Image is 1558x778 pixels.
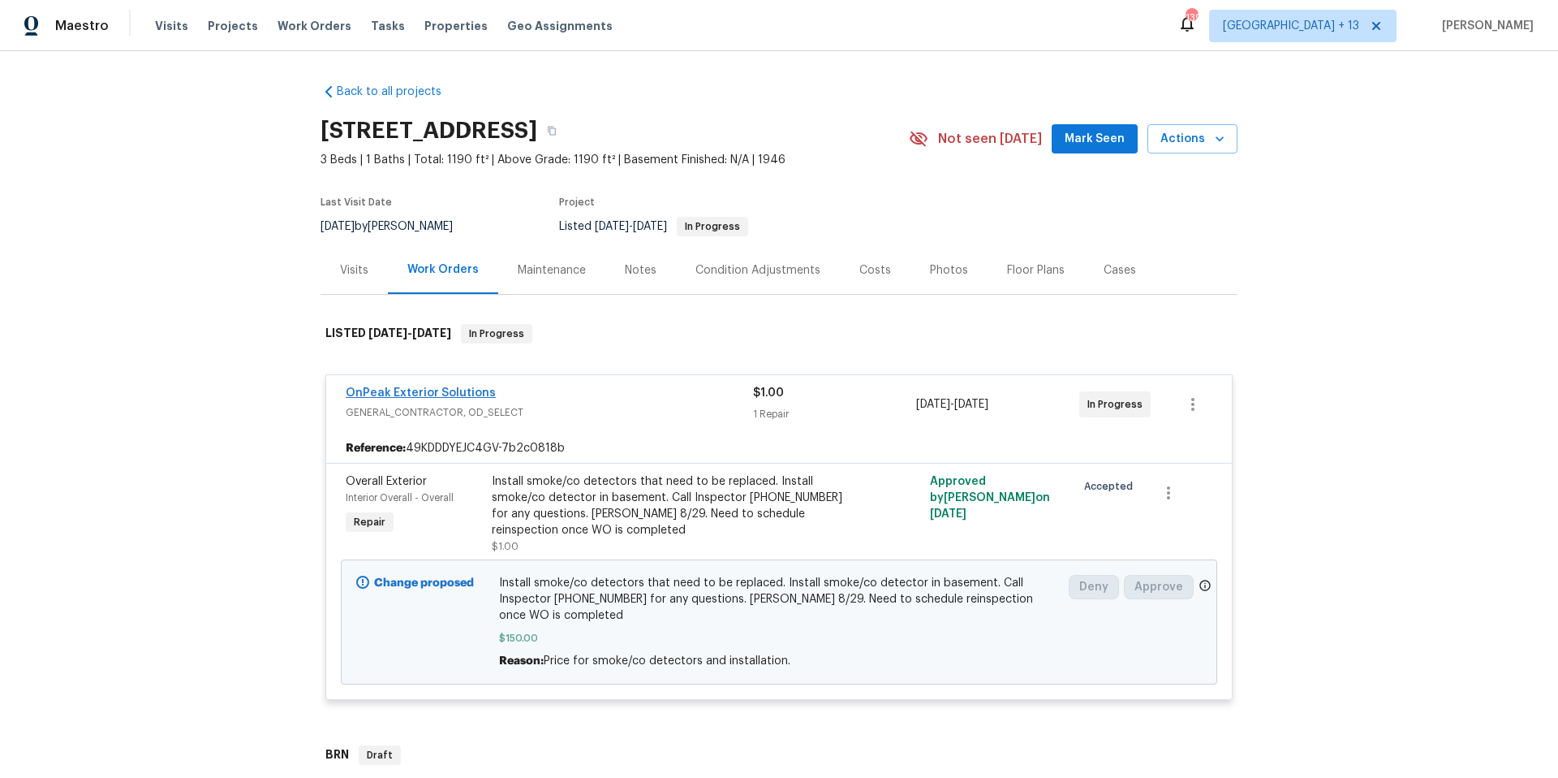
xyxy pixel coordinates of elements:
[278,18,351,34] span: Work Orders
[537,116,566,145] button: Copy Address
[325,324,451,344] h6: LISTED
[371,20,405,32] span: Tasks
[930,508,966,520] span: [DATE]
[325,746,349,765] h6: BRN
[321,197,392,207] span: Last Visit Date
[1104,262,1136,279] div: Cases
[492,473,847,538] div: Install smoke/co detectors that need to be replaced. Install smoke/co detector in basement. Call ...
[1199,579,1212,596] span: Only a market manager or an area construction manager can approve
[1052,124,1138,154] button: Mark Seen
[321,308,1237,360] div: LISTED [DATE]-[DATE]In Progress
[930,262,968,279] div: Photos
[346,404,753,421] span: GENERAL_CONTRACTOR, OD_SELECT
[1124,575,1194,599] button: Approve
[360,747,399,763] span: Draft
[407,261,479,278] div: Work Orders
[559,197,595,207] span: Project
[1186,10,1197,26] div: 139
[859,262,891,279] div: Costs
[346,440,406,456] b: Reference:
[1435,18,1534,34] span: [PERSON_NAME]
[753,387,784,399] span: $1.00
[499,575,1060,624] span: Install smoke/co detectors that need to be replaced. Install smoke/co detector in basement. Call ...
[346,476,427,487] span: Overall Exterior
[625,262,656,279] div: Notes
[374,577,474,589] b: Change proposed
[321,152,909,168] span: 3 Beds | 1 Baths | Total: 1190 ft² | Above Grade: 1190 ft² | Basement Finished: N/A | 1946
[1160,129,1224,149] span: Actions
[424,18,488,34] span: Properties
[346,493,454,503] span: Interior Overall - Overall
[1084,478,1139,495] span: Accepted
[695,262,820,279] div: Condition Adjustments
[499,630,1060,646] span: $150.00
[368,327,451,339] span: -
[954,399,988,410] span: [DATE]
[55,18,109,34] span: Maestro
[499,655,544,667] span: Reason:
[1065,129,1125,149] span: Mark Seen
[633,221,667,232] span: [DATE]
[1223,18,1359,34] span: [GEOGRAPHIC_DATA] + 13
[678,222,747,231] span: In Progress
[544,655,790,667] span: Price for smoke/co detectors and installation.
[368,327,407,339] span: [DATE]
[346,387,496,399] a: OnPeak Exterior Solutions
[1007,262,1065,279] div: Floor Plans
[155,18,188,34] span: Visits
[916,399,950,410] span: [DATE]
[595,221,629,232] span: [DATE]
[492,542,519,551] span: $1.00
[412,327,451,339] span: [DATE]
[321,123,537,139] h2: [STREET_ADDRESS]
[916,396,988,413] span: -
[507,18,613,34] span: Geo Assignments
[938,131,1042,147] span: Not seen [DATE]
[1147,124,1237,154] button: Actions
[518,262,586,279] div: Maintenance
[595,221,667,232] span: -
[753,406,916,422] div: 1 Repair
[347,514,392,530] span: Repair
[1087,396,1149,413] span: In Progress
[463,326,531,342] span: In Progress
[930,476,1050,520] span: Approved by [PERSON_NAME] on
[559,221,748,232] span: Listed
[208,18,258,34] span: Projects
[340,262,368,279] div: Visits
[1069,575,1119,599] button: Deny
[321,84,476,100] a: Back to all projects
[321,221,355,232] span: [DATE]
[326,434,1232,463] div: 49KDDDYEJC4GV-7b2c0818b
[321,217,472,236] div: by [PERSON_NAME]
